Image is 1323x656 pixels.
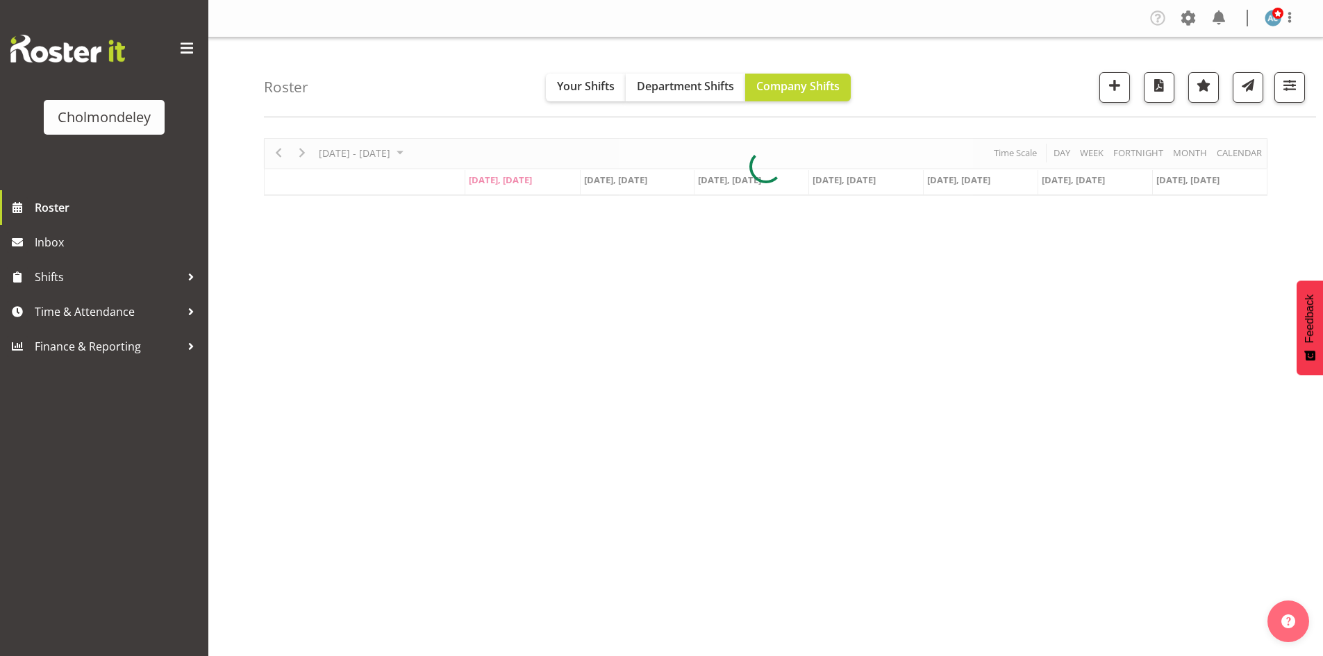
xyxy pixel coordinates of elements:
[35,197,201,218] span: Roster
[1304,294,1316,343] span: Feedback
[1233,72,1263,103] button: Send a list of all shifts for the selected filtered period to all rostered employees.
[637,78,734,94] span: Department Shifts
[264,79,308,95] h4: Roster
[35,232,201,253] span: Inbox
[35,301,181,322] span: Time & Attendance
[35,267,181,287] span: Shifts
[626,74,745,101] button: Department Shifts
[1144,72,1174,103] button: Download a PDF of the roster according to the set date range.
[1099,72,1130,103] button: Add a new shift
[546,74,626,101] button: Your Shifts
[557,78,615,94] span: Your Shifts
[1274,72,1305,103] button: Filter Shifts
[35,336,181,357] span: Finance & Reporting
[1265,10,1281,26] img: additional-cycp-required1509.jpg
[1188,72,1219,103] button: Highlight an important date within the roster.
[58,107,151,128] div: Cholmondeley
[756,78,840,94] span: Company Shifts
[1297,280,1323,375] button: Feedback - Show survey
[10,35,125,62] img: Rosterit website logo
[1281,614,1295,628] img: help-xxl-2.png
[745,74,851,101] button: Company Shifts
